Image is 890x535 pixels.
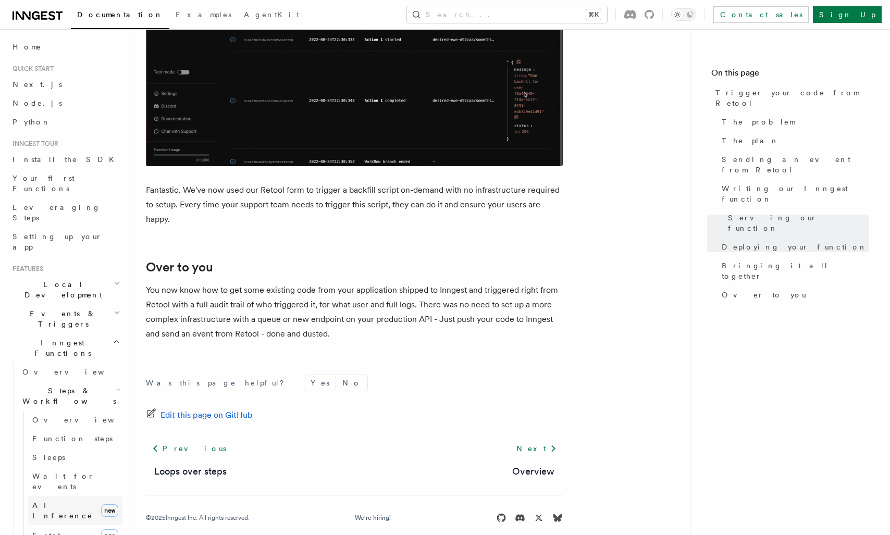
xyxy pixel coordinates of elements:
a: Previous [146,439,232,458]
span: Edit this page on GitHub [160,408,253,422]
a: Home [8,38,122,56]
a: Deploying your function [718,238,869,256]
button: Local Development [8,275,122,304]
span: Steps & Workflows [18,385,116,406]
span: Features [8,265,43,273]
h4: On this page [711,67,869,83]
span: new [101,504,118,517]
a: Over to you [718,285,869,304]
a: Edit this page on GitHub [146,408,253,422]
a: Setting up your app [8,227,122,256]
button: No [336,375,367,391]
a: The problem [718,113,869,131]
button: Events & Triggers [8,304,122,333]
a: Python [8,113,122,131]
a: Next.js [8,75,122,94]
p: Was this page helpful? [146,378,291,388]
a: Sending an event from Retool [718,150,869,179]
p: You now know how to get some existing code from your application shipped to Inngest and triggered... [146,283,563,341]
span: Sleeps [32,453,65,462]
a: Function steps [28,429,122,448]
a: Writing our Inngest function [718,179,869,208]
button: Yes [304,375,336,391]
span: Overview [32,416,140,424]
a: Loops over steps [154,464,227,479]
span: Inngest Functions [8,338,113,358]
a: Trigger your code from Retool [711,83,869,113]
a: Install the SDK [8,150,122,169]
a: The plan [718,131,869,150]
p: Fantastic. We've now used our Retool form to trigger a backfill script on-demand with no infrastr... [146,183,563,227]
div: © 2025 Inngest Inc. All rights reserved. [146,514,250,522]
span: Setting up your app [13,232,102,251]
span: Your first Functions [13,174,75,193]
span: Quick start [8,65,54,73]
span: Bringing it all together [722,260,869,281]
span: The problem [722,117,795,127]
span: Node.js [13,99,62,107]
a: Contact sales [713,6,809,23]
a: Overview [28,410,122,429]
span: Install the SDK [13,155,120,164]
span: Over to you [722,290,806,300]
a: Sleeps [28,448,122,467]
a: Serving our function [724,208,869,238]
span: AgentKit [244,10,299,19]
a: Overview [512,464,554,479]
span: Leveraging Steps [13,203,101,222]
span: Overview [22,368,130,376]
button: Inngest Functions [8,333,122,363]
a: AI Inferencenew [28,496,122,525]
span: Python [13,118,51,126]
a: Sign Up [813,6,882,23]
a: Over to you [146,260,213,275]
button: Steps & Workflows [18,381,122,410]
kbd: ⌘K [586,9,601,20]
span: Deploying your function [722,242,867,252]
a: Your first Functions [8,169,122,198]
span: Local Development [8,279,114,300]
span: Events & Triggers [8,308,114,329]
a: Next [510,439,563,458]
a: Leveraging Steps [8,198,122,227]
a: Node.js [8,94,122,113]
span: The plan [722,135,779,146]
a: Examples [169,3,238,28]
button: Toggle dark mode [671,8,696,21]
a: Wait for events [28,467,122,496]
span: Documentation [77,10,163,19]
a: Bringing it all together [718,256,869,285]
span: Home [13,42,42,52]
a: We're hiring! [355,514,391,522]
span: AI Inference [32,501,93,520]
span: Writing our Inngest function [722,183,869,204]
span: Serving our function [728,213,869,233]
span: Wait for events [32,472,94,491]
a: Overview [18,363,122,381]
span: Trigger your code from Retool [715,88,869,108]
button: Search...⌘K [407,6,607,23]
a: AgentKit [238,3,305,28]
span: Next.js [13,80,62,89]
span: Sending an event from Retool [722,154,869,175]
a: Documentation [71,3,169,29]
span: Function steps [32,434,113,443]
span: Examples [176,10,231,19]
span: Inngest tour [8,140,58,148]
